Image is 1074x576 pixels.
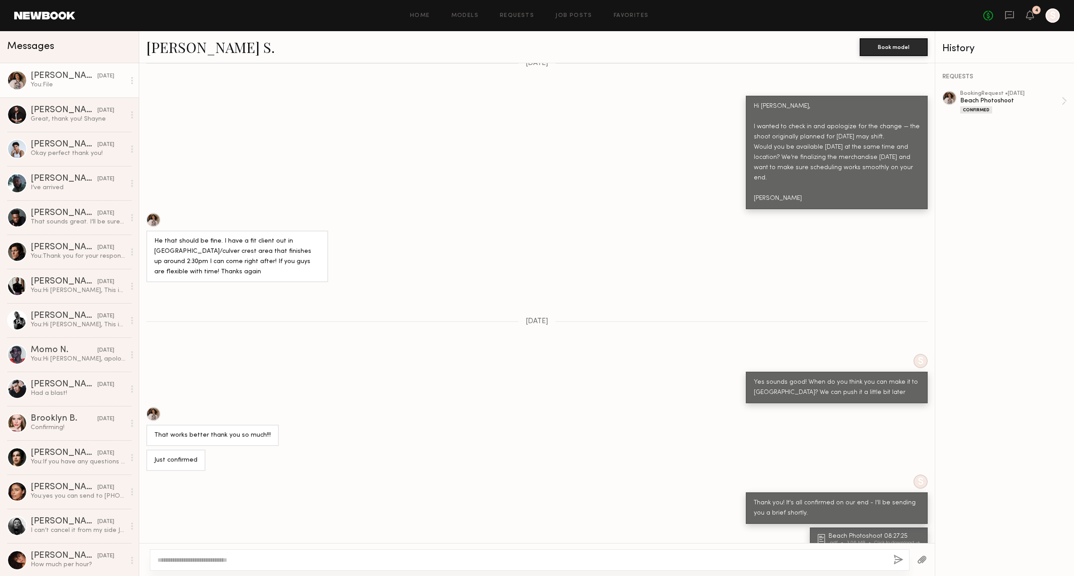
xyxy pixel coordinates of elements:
a: Favorites [614,13,649,19]
div: Momo N. [31,346,97,355]
a: Job Posts [555,13,592,19]
div: [PERSON_NAME] [31,277,97,286]
div: Hi [PERSON_NAME], I wanted to check in and apologize for the change — the shoot originally planne... [754,101,920,204]
div: [DATE] [97,552,114,560]
div: [PERSON_NAME] [31,483,97,492]
div: Okay perfect thank you! [31,149,125,158]
div: [DATE] [97,449,114,458]
a: [PERSON_NAME] S. [146,37,275,57]
div: 3.06 MB [847,540,874,545]
div: I’ve arrived [31,183,125,192]
div: [PERSON_NAME] [31,380,97,389]
div: [DATE] [97,312,114,320]
div: [DATE] [97,72,114,81]
div: [PERSON_NAME] [31,174,97,183]
div: [PERSON_NAME] S. [31,72,97,81]
div: Great, thank you! Shayne [31,115,125,123]
div: [DATE] [97,209,114,218]
span: [DATE] [526,318,548,325]
div: Beach Photoshoot 08:27:25 [829,533,922,539]
a: S [1046,8,1060,23]
div: That works better thank you so much!!! [154,430,271,441]
a: Book model [860,43,928,50]
div: I can’t cancel it from my side Just showing message option [31,526,125,535]
div: booking Request • [DATE] [960,91,1062,97]
div: 4 [1035,8,1038,13]
div: Confirmed [960,106,992,114]
div: Beach Photoshoot [960,97,1062,105]
div: [DATE] [97,243,114,252]
div: [PERSON_NAME] [31,140,97,149]
div: [DATE] [97,483,114,492]
div: [PERSON_NAME] [31,552,97,560]
button: Book model [860,38,928,56]
div: [DATE] [97,346,114,355]
div: Just confirmed [154,455,197,466]
div: [PERSON_NAME] [31,449,97,458]
div: History [942,44,1067,54]
div: [DATE] [97,106,114,115]
div: Click to download [874,540,920,545]
a: Beach Photoshoot 08:27:25.pdf3.06 MBClick to download [818,533,922,545]
a: Home [410,13,430,19]
div: [DATE] [97,278,114,286]
span: Messages [7,41,54,52]
a: Models [451,13,479,19]
div: You: If you have any questions contact [PHONE_NUMBER] [31,458,125,466]
div: [DATE] [97,518,114,526]
div: Thank you! It's all confirmed on our end - I'll be sending you a brief shortly. [754,498,920,519]
a: Requests [500,13,534,19]
div: [PERSON_NAME] [31,243,97,252]
div: Brooklyn B. [31,414,97,423]
div: [PERSON_NAME] [31,312,97,320]
div: You: yes you can send to [PHONE_NUMBER] [31,492,125,500]
div: [DATE] [97,141,114,149]
div: You: Thank you for your response! Let me discuss with the management and get back to you no later... [31,252,125,260]
div: You: Hi [PERSON_NAME], This is [PERSON_NAME] from [GEOGRAPHIC_DATA]. We’re planning an editorial ... [31,286,125,295]
div: [PERSON_NAME] [31,209,97,218]
div: REQUESTS [942,74,1067,80]
div: How much per hour? [31,560,125,569]
span: [DATE] [526,60,548,67]
div: That sounds great. I’ll be sure to keep an eye out. Thank you and talk soon! Have a great weekend! [31,218,125,226]
div: Yes sounds good! When do you think you can make it to [GEOGRAPHIC_DATA]? We can push it a little ... [754,377,920,398]
div: You: Hi [PERSON_NAME], This is [PERSON_NAME] from [GEOGRAPHIC_DATA]. We’re planning an editorial ... [31,320,125,329]
div: .pdf [829,540,847,545]
div: [DATE] [97,175,114,183]
div: Confirming! [31,423,125,432]
div: You: Hi [PERSON_NAME], apologies for the mix up - I accidentally pasted the wrong name in my last... [31,355,125,363]
div: [DATE] [97,415,114,423]
div: Had a blast! [31,389,125,398]
div: [PERSON_NAME] [31,517,97,526]
div: [PERSON_NAME] [31,106,97,115]
div: He that should be fine. I have a fit client out in [GEOGRAPHIC_DATA]/culver crest area that finis... [154,236,320,277]
a: bookingRequest •[DATE]Beach PhotoshootConfirmed [960,91,1067,114]
div: You: File [31,81,125,89]
div: [DATE] [97,381,114,389]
